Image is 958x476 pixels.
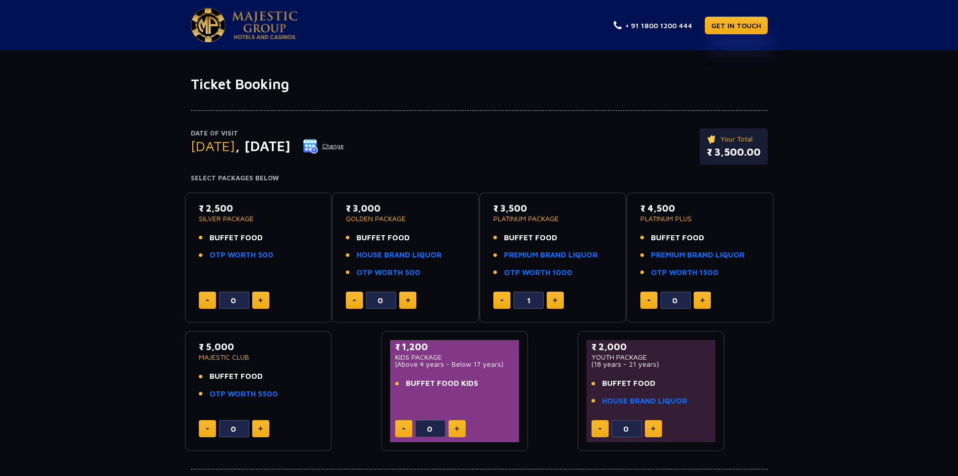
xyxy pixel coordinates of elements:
h1: Ticket Booking [191,76,768,93]
span: BUFFET FOOD [504,232,557,244]
img: plus [455,426,459,431]
p: ₹ 2,500 [199,201,318,215]
img: Majestic Pride [191,8,226,42]
img: minus [500,300,503,301]
img: plus [258,298,263,303]
img: minus [599,428,602,430]
img: minus [353,300,356,301]
img: minus [402,428,405,430]
span: BUFFET FOOD [209,371,263,382]
img: ticket [707,133,717,145]
img: plus [406,298,410,303]
a: + 91 1800 1200 444 [614,20,692,31]
span: BUFFET FOOD [209,232,263,244]
p: ₹ 2,000 [592,340,711,354]
span: BUFFET FOOD [651,232,704,244]
p: (Above 4 years - Below 17 years) [395,361,514,368]
span: , [DATE] [235,138,290,154]
p: PLATINUM PACKAGE [493,215,613,222]
a: PREMIUM BRAND LIQUOR [504,249,598,261]
p: Your Total [707,133,761,145]
a: OTP WORTH 1500 [651,267,718,279]
span: BUFFET FOOD KIDS [406,378,478,389]
img: Majestic Pride [232,11,298,39]
h4: Select Packages Below [191,174,768,182]
p: ₹ 1,200 [395,340,514,354]
a: PREMIUM BRAND LIQUOR [651,249,745,261]
img: minus [647,300,650,301]
p: PLATINUM PLUS [640,215,760,222]
img: plus [258,426,263,431]
img: plus [700,298,705,303]
img: minus [206,428,209,430]
p: ₹ 3,000 [346,201,465,215]
p: ₹ 4,500 [640,201,760,215]
p: KIDS PACKAGE [395,354,514,361]
p: ₹ 5,000 [199,340,318,354]
p: GOLDEN PACKAGE [346,215,465,222]
a: HOUSE BRAND LIQUOR [356,249,441,261]
p: SILVER PACKAGE [199,215,318,222]
p: YOUTH PACKAGE [592,354,711,361]
p: ₹ 3,500.00 [707,145,761,160]
a: OTP WORTH 1000 [504,267,572,279]
img: plus [553,298,557,303]
p: ₹ 3,500 [493,201,613,215]
a: GET IN TOUCH [705,17,768,34]
p: Date of Visit [191,128,344,139]
span: BUFFET FOOD [602,378,655,389]
p: MAJESTIC CLUB [199,354,318,361]
p: (18 years - 21 years) [592,361,711,368]
span: [DATE] [191,138,235,154]
button: Change [303,138,344,154]
a: OTP WORTH 500 [356,267,420,279]
a: OTP WORTH 500 [209,249,273,261]
a: HOUSE BRAND LIQUOR [602,395,687,407]
span: BUFFET FOOD [356,232,410,244]
a: OTP WORTH 5500 [209,388,278,400]
img: minus [206,300,209,301]
img: plus [651,426,655,431]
